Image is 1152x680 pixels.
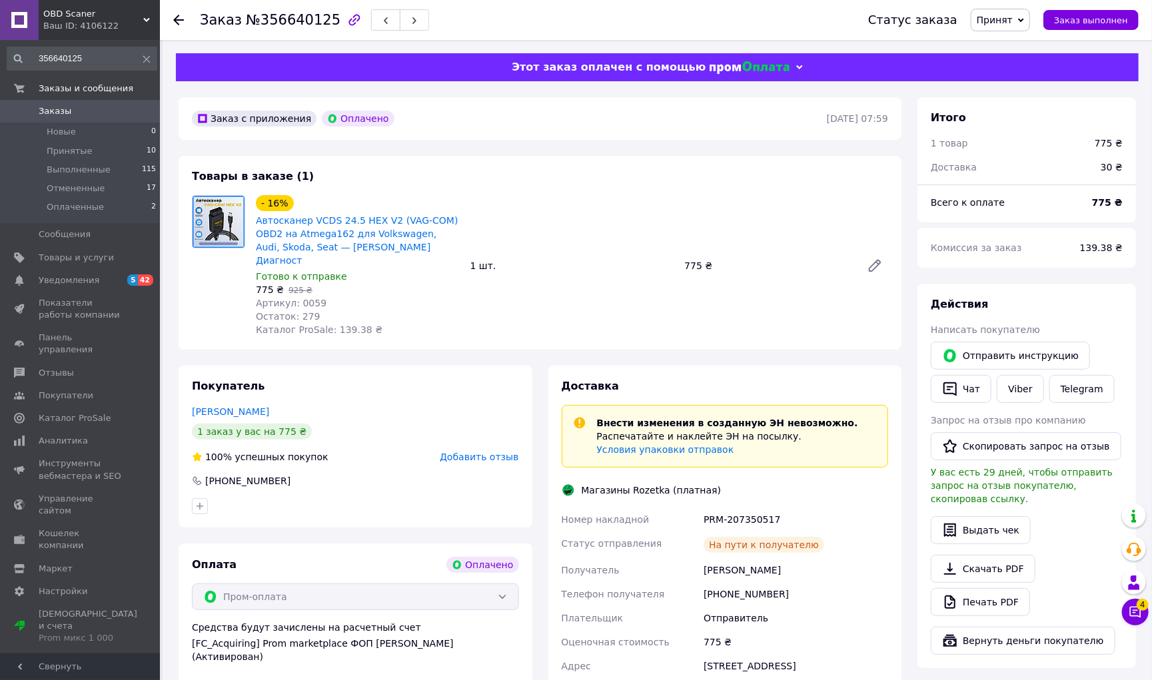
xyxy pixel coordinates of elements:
div: 1 заказ у вас на 775 ₴ [192,424,312,440]
span: Действия [931,298,989,310]
div: - 16% [256,195,294,211]
span: 139.38 ₴ [1080,242,1123,253]
div: Заказ с приложения [192,111,316,127]
span: 925 ₴ [288,286,312,295]
span: 0 [151,126,156,138]
div: [PHONE_NUMBER] [701,582,891,606]
span: Оценочная стоимость [562,637,670,647]
span: 775 ₴ [256,284,284,295]
span: [DEMOGRAPHIC_DATA] и счета [39,608,137,645]
span: Внести изменения в созданную ЭН невозможно. [597,418,858,428]
b: 775 ₴ [1092,197,1123,208]
span: Кошелек компании [39,527,123,551]
a: Условия упаковки отправок [597,444,734,455]
span: Остаток: 279 [256,311,320,322]
a: [PERSON_NAME] [192,406,269,417]
span: Заказы и сообщения [39,83,133,95]
span: Оплата [192,558,237,571]
div: Оплачено [322,111,394,127]
span: Готово к отправке [256,271,347,282]
span: 100% [205,452,232,462]
span: Настройки [39,585,87,597]
span: Покупатель [192,380,265,392]
span: Артикул: 0059 [256,298,326,308]
a: Скачать PDF [931,555,1035,583]
span: У вас есть 29 дней, чтобы отправить запрос на отзыв покупателю, скопировав ссылку. [931,467,1113,504]
button: Заказ выполнен [1043,10,1139,30]
button: Чат [931,375,991,403]
div: [STREET_ADDRESS] [701,654,891,678]
div: Вернуться назад [173,13,184,27]
span: Отзывы [39,367,74,379]
span: 2 [151,201,156,213]
span: Покупатели [39,390,93,402]
button: Чат с покупателем4 [1122,599,1149,625]
span: Уведомления [39,274,99,286]
div: [PERSON_NAME] [701,558,891,582]
span: Панель управления [39,332,123,356]
time: [DATE] 07:59 [827,113,888,124]
span: Управление сайтом [39,493,123,517]
span: Маркет [39,563,73,575]
span: 4 [1137,596,1149,608]
button: Вернуть деньги покупателю [931,627,1115,655]
span: Показатели работы компании [39,297,123,321]
input: Поиск [7,47,157,71]
div: 1 шт. [465,256,680,275]
span: 10 [147,145,156,157]
img: Автосканер VCDS 24.5 HEX V2 (VAG-COM) OBD2 на Atmega162 для Volkswagen, Audi, Skoda, Seat — Вася ... [193,196,245,248]
span: Номер накладной [562,514,650,525]
span: Написать покупателю [931,324,1040,335]
span: OBD Scaner [43,8,143,20]
span: Каталог ProSale: 139.38 ₴ [256,324,382,335]
div: Оплачено [446,557,518,573]
a: Viber [997,375,1043,403]
a: Telegram [1049,375,1115,403]
span: Этот заказ оплачен с помощью [512,61,706,73]
div: Ваш ID: 4106122 [43,20,160,32]
span: Статус отправления [562,538,662,549]
span: Всего к оплате [931,197,1005,208]
span: Сообщения [39,228,91,240]
span: Заказ [200,12,242,28]
div: [PHONE_NUMBER] [204,474,292,488]
span: Товары в заказе (1) [192,170,314,182]
div: Prom микс 1 000 [39,632,137,644]
div: 775 ₴ [679,256,856,275]
span: Адрес [562,661,591,671]
span: Добавить отзыв [440,452,518,462]
img: evopay logo [710,61,790,74]
a: Печать PDF [931,588,1030,616]
button: Выдать чек [931,516,1031,544]
a: Автосканер VCDS 24.5 HEX V2 (VAG-COM) OBD2 на Atmega162 для Volkswagen, Audi, Skoda, Seat — [PERS... [256,215,458,266]
span: Получатель [562,565,620,575]
span: 1 товар [931,138,968,149]
span: Доставка [931,162,977,172]
span: Комиссия за заказ [931,242,1022,253]
span: Заказ выполнен [1054,15,1128,25]
p: Распечатайте и наклейте ЭН на посылку. [597,430,858,443]
span: 115 [142,164,156,176]
span: Новые [47,126,76,138]
span: Аналитика [39,435,88,447]
div: Средства будут зачислены на расчетный счет [192,621,519,663]
div: [FC_Acquiring] Prom marketplace ФОП [PERSON_NAME] (Активирован) [192,637,519,663]
span: Выполненные [47,164,111,176]
button: Отправить инструкцию [931,342,1090,370]
span: Плательщик [562,613,624,623]
span: Каталог ProSale [39,412,111,424]
div: Отправитель [701,606,891,630]
span: Заказы [39,105,71,117]
div: Статус заказа [868,13,957,27]
span: Принят [977,15,1013,25]
span: Отмененные [47,182,105,194]
div: На пути к получателю [704,537,824,553]
button: Скопировать запрос на отзыв [931,432,1121,460]
span: Итого [931,111,966,124]
span: 5 [127,274,138,286]
span: Принятые [47,145,93,157]
div: 775 ₴ [1095,137,1123,150]
span: №356640125 [246,12,340,28]
div: успешных покупок [192,450,328,464]
span: Оплаченные [47,201,104,213]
